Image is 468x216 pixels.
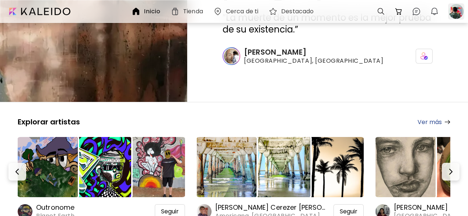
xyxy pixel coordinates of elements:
a: Tienda [171,7,206,16]
img: arrow-right [445,120,450,124]
img: bellIcon [430,7,439,16]
button: bellIcon [428,5,441,18]
img: https://cdn.kaleido.art/CDN/Artwork/176106/Thumbnail/large.webp?updated=780789 [18,137,78,197]
img: cart [394,7,403,16]
button: Next-button [442,163,460,181]
h6: [PERSON_NAME] [244,47,383,57]
h6: Outronome [36,203,84,212]
span: Seguir [161,208,179,215]
span: [GEOGRAPHIC_DATA], [GEOGRAPHIC_DATA] [244,57,383,65]
img: icon [420,52,428,60]
img: https://cdn.kaleido.art/CDN/Artwork/176039/Thumbnail/large.webp?updated=780425 [197,137,257,197]
a: Inicio [132,7,163,16]
a: Ver más [418,117,450,127]
span: La muerte de un momento es la mejor prueba de su existencia. [223,11,431,35]
img: chatIcon [412,7,421,16]
a: Destacado [269,7,317,16]
a: Cerca de ti [213,7,261,16]
img: https://cdn.kaleido.art/CDN/Artwork/176107/Thumbnail/medium.webp?updated=780793 [71,137,132,197]
img: https://cdn.kaleido.art/CDN/Artwork/121900/Thumbnail/large.webp?updated=544336 [376,137,436,197]
img: https://cdn.kaleido.art/CDN/Artwork/176036/Thumbnail/medium.webp?updated=780406 [250,137,310,197]
img: Prev-button [13,167,22,176]
h6: Inicio [144,8,160,14]
h5: Explorar artistas [18,117,80,127]
img: Next-button [446,167,455,176]
a: [PERSON_NAME][GEOGRAPHIC_DATA], [GEOGRAPHIC_DATA]icon [223,47,433,65]
h6: [PERSON_NAME] Cerezer [PERSON_NAME] [215,203,328,212]
button: Prev-button [8,163,26,181]
h6: Tienda [183,8,203,14]
h6: Destacado [281,8,314,14]
h3: ” ” [223,12,433,35]
img: https://cdn.kaleido.art/CDN/Artwork/176109/Thumbnail/medium.webp?updated=780799 [125,137,185,197]
img: https://cdn.kaleido.art/CDN/Artwork/176040/Thumbnail/medium.webp?updated=780430 [304,137,364,197]
span: Seguir [340,208,357,215]
h6: Cerca de ti [226,8,258,14]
